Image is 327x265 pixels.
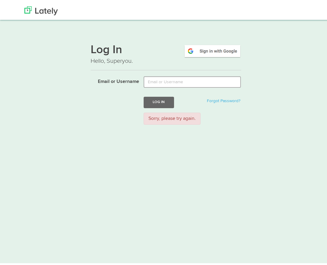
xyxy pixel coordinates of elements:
button: Log In [144,95,174,106]
p: Hello, Superyou. [91,55,241,64]
h1: Log In [91,42,241,55]
a: Forgot Password? [207,97,240,101]
div: Sorry, please try again. [144,111,201,123]
label: Email or Username [86,75,139,84]
input: Email or Username [144,75,241,86]
img: google-signin.png [184,42,241,56]
img: Lately [24,5,58,14]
